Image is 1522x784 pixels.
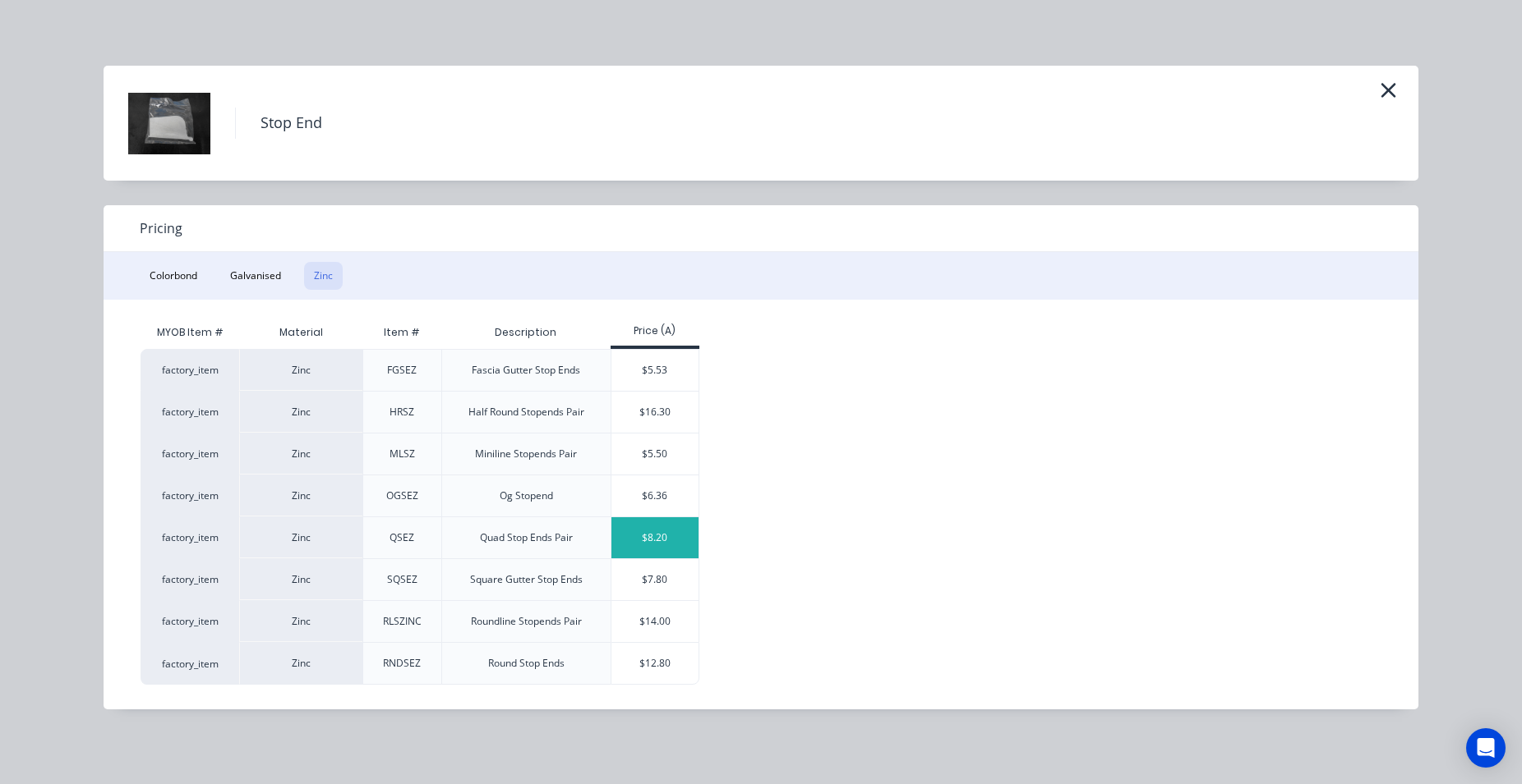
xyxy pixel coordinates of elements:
[141,391,239,433] div: factory_item
[141,349,239,391] div: factory_item
[128,82,210,164] img: Stop End
[390,447,415,461] div: MLSZ
[239,558,362,600] div: Zinc
[239,600,362,642] div: Zinc
[611,559,699,600] div: $7.80
[475,447,577,461] div: Miniline Stopends Pair
[387,572,417,587] div: SQSEZ
[471,614,582,629] div: Roundline Stopends Pair
[611,350,699,391] div: $5.53
[239,516,362,558] div: Zinc
[235,108,347,139] h4: Stop End
[611,392,699,433] div: $16.30
[220,262,291,290] button: Galvanised
[390,530,414,545] div: QSEZ
[390,405,414,420] div: HRSZ
[141,316,239,349] div: MYOB Item #
[386,488,418,503] div: OGSEZ
[470,572,583,587] div: Square Gutter Stop Ends
[141,475,239,516] div: factory_item
[488,656,565,671] div: Round Stop Ends
[239,349,362,391] div: Zinc
[482,312,570,353] div: Description
[371,312,433,353] div: Item #
[611,475,699,516] div: $6.36
[468,405,584,420] div: Half Round Stopends Pair
[141,642,239,685] div: factory_item
[140,262,207,290] button: Colorbond
[140,218,182,238] span: Pricing
[304,262,343,290] button: Zinc
[472,363,580,378] div: Fascia Gutter Stop Ends
[611,601,699,642] div: $14.00
[141,516,239,558] div: factory_item
[611,323,700,338] div: Price (A)
[611,433,699,475] div: $5.50
[383,614,422,629] div: RLSZINC
[239,391,362,433] div: Zinc
[611,517,699,558] div: $8.20
[387,363,417,378] div: FGSEZ
[500,488,553,503] div: Og Stopend
[141,433,239,475] div: factory_item
[239,642,362,685] div: Zinc
[480,530,573,545] div: Quad Stop Ends Pair
[239,316,362,349] div: Material
[239,433,362,475] div: Zinc
[141,558,239,600] div: factory_item
[383,656,421,671] div: RNDSEZ
[1466,728,1506,768] div: Open Intercom Messenger
[239,475,362,516] div: Zinc
[141,600,239,642] div: factory_item
[611,643,699,684] div: $12.80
